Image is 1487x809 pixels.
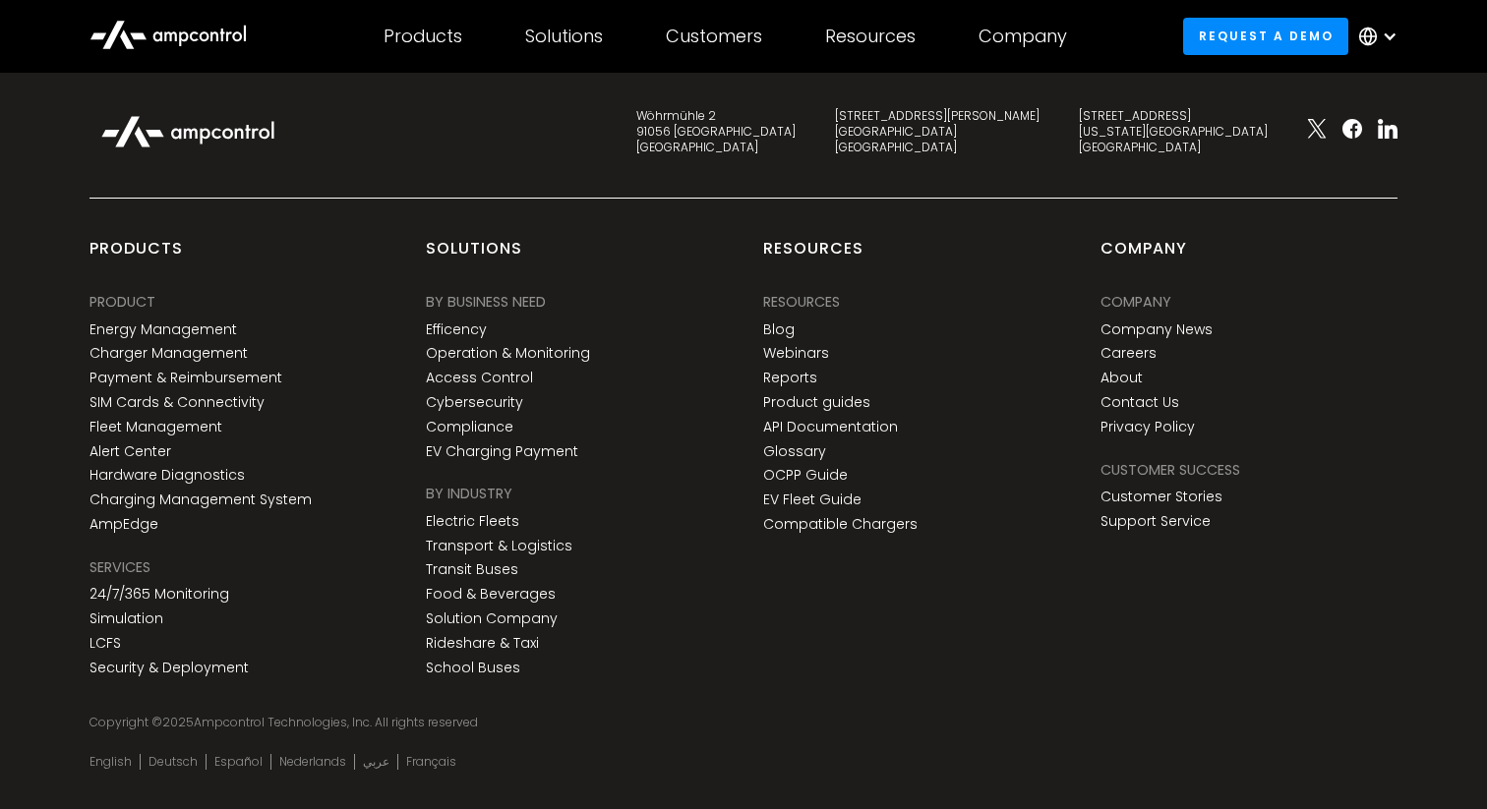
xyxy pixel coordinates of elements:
a: School Buses [426,660,520,676]
a: LCFS [89,635,121,652]
a: عربي [363,754,389,770]
a: Fleet Management [89,419,222,435]
div: Wöhrmühle 2 91056 [GEOGRAPHIC_DATA] [GEOGRAPHIC_DATA] [636,108,796,154]
div: Products [384,26,462,47]
div: Copyright © Ampcontrol Technologies, Inc. All rights reserved [89,715,1398,730]
div: Resources [763,291,840,313]
div: Resources [825,26,916,47]
div: BY BUSINESS NEED [426,291,546,313]
a: Food & Beverages [426,586,556,603]
a: Payment & Reimbursement [89,370,282,386]
a: Contact Us [1100,394,1179,411]
div: Company [1100,238,1187,275]
a: Transit Buses [426,561,518,578]
a: Electric Fleets [426,513,519,530]
a: Solution Company [426,610,558,627]
a: API Documentation [763,419,898,435]
a: OCPP Guide [763,467,848,484]
div: Resources [763,238,863,275]
a: Request a demo [1183,18,1348,54]
a: Charging Management System [89,491,312,508]
a: Support Service [1100,513,1211,530]
a: EV Charging Payment [426,443,578,460]
div: Solutions [525,26,603,47]
a: Customer Stories [1100,489,1222,505]
a: Product guides [763,394,870,411]
a: Español [214,754,263,770]
a: AmpEdge [89,516,158,533]
a: About [1100,370,1143,386]
a: EV Fleet Guide [763,491,862,508]
div: [STREET_ADDRESS][PERSON_NAME] [GEOGRAPHIC_DATA] [GEOGRAPHIC_DATA] [835,108,1040,154]
div: Customers [666,26,762,47]
a: English [89,754,132,770]
img: Ampcontrol Logo [89,105,286,158]
a: Glossary [763,443,826,460]
div: BY INDUSTRY [426,483,512,504]
div: PRODUCT [89,291,155,313]
a: Reports [763,370,817,386]
div: SERVICES [89,556,150,578]
a: Energy Management [89,321,237,338]
a: Compatible Chargers [763,516,918,533]
a: Privacy Policy [1100,419,1195,435]
a: Rideshare & Taxi [426,635,539,652]
a: Simulation [89,610,163,627]
div: Company [1100,291,1171,313]
a: Security & Deployment [89,660,249,676]
a: Français [406,754,456,770]
a: Webinars [763,345,829,362]
div: Solutions [426,238,522,275]
a: Compliance [426,419,513,435]
a: Careers [1100,345,1157,362]
div: products [89,238,183,275]
a: Blog [763,321,795,338]
div: Company [979,26,1067,47]
a: SIM Cards & Connectivity [89,394,265,411]
a: Deutsch [149,754,198,770]
div: [STREET_ADDRESS] [US_STATE][GEOGRAPHIC_DATA] [GEOGRAPHIC_DATA] [1079,108,1268,154]
a: Company News [1100,321,1213,338]
span: 2025 [162,714,194,730]
a: Efficency [426,321,487,338]
div: Customer success [1100,459,1240,481]
a: Alert Center [89,443,171,460]
a: Operation & Monitoring [426,345,590,362]
a: Nederlands [279,754,346,770]
a: Hardware Diagnostics [89,467,245,484]
a: Access Control [426,370,533,386]
a: 24/7/365 Monitoring [89,586,229,603]
a: Charger Management [89,345,248,362]
a: Cybersecurity [426,394,523,411]
a: Transport & Logistics [426,538,572,554]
